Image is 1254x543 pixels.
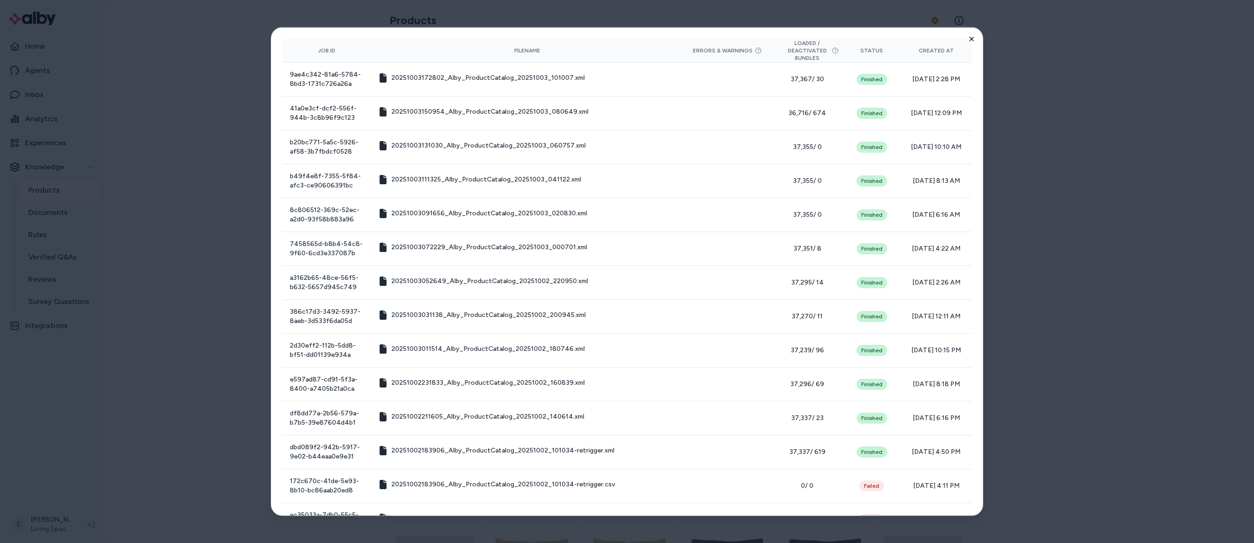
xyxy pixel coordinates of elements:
[391,378,585,388] span: 20251002231833_Alby_ProductCatalog_20251002_160839.xml
[857,209,887,220] div: Finished
[391,175,581,184] span: 20251003111325_Alby_ProductCatalog_20251003_041122.xml
[908,176,964,186] span: [DATE] 8:13 AM
[378,344,585,354] button: 20251003011514_Alby_ProductCatalog_20251002_180746.xml
[693,47,762,54] button: Errors & Warnings
[378,480,615,489] button: 20251002183906_Alby_ProductCatalog_20251002_101034-retrigger.csv
[391,277,588,286] span: 20251003052649_Alby_ProductCatalog_20251002_220950.xml
[857,277,887,288] div: Finished
[391,412,584,421] span: 20251002211605_Alby_ProductCatalog_20251002_140614.xml
[282,401,371,435] td: df8dd77a-2b56-579a-b7b5-39e87604d4b1
[859,480,884,491] button: Failed
[908,312,964,321] span: [DATE] 12:11 AM
[908,75,964,84] span: [DATE] 2:28 PM
[779,346,835,355] span: 37,239 / 96
[378,175,581,184] button: 20251003111325_Alby_ProductCatalog_20251003_041122.xml
[779,244,835,253] span: 37,351 / 8
[859,514,884,525] button: Failed
[378,378,585,388] button: 20251002231833_Alby_ProductCatalog_20251002_160839.xml
[779,312,835,321] span: 37,270 / 11
[378,446,614,455] button: 20251002183906_Alby_ProductCatalog_20251002_101034-retrigger.xml
[391,209,587,218] span: 20251003091656_Alby_ProductCatalog_20251003_020830.xml
[378,310,586,320] button: 20251003031138_Alby_ProductCatalog_20251002_200945.xml
[290,47,364,54] div: Job ID
[779,75,835,84] span: 37,367 / 30
[779,278,835,287] span: 37,295 / 14
[391,310,586,320] span: 20251003031138_Alby_ProductCatalog_20251002_200945.xml
[857,413,887,424] div: Finished
[282,469,371,503] td: 172c670c-41de-5e93-8b10-bc86aab20ed8
[391,141,586,150] span: 20251003131030_Alby_ProductCatalog_20251003_060757.xml
[282,435,371,469] td: dbd089f2-942b-5917-9e02-b44eaa0e9e31
[908,278,964,287] span: [DATE] 2:26 AM
[857,243,887,254] div: Finished
[391,514,607,523] span: 20250925233009_TEST_Alby_ProductCatalog_20250925_161831.xml
[779,109,835,118] span: 36,716 / 674
[282,232,371,265] td: 7458565d-b8b4-54c8-9f60-6cd3e337087b
[779,515,835,524] span: 0 / 0
[282,503,371,537] td: ec35033a-7db0-55c5-8d83-bf9c3b104dd3
[282,130,371,164] td: b20bc771-5a5c-5926-af58-3b7fbdcf0528
[282,164,371,198] td: b49f4e8f-7355-5f84-afc3-ce90606391bc
[282,96,371,130] td: 41a0e3cf-dcf2-556f-944b-3c8b96f9c123
[378,107,589,116] button: 20251003150954_Alby_ProductCatalog_20251003_080649.xml
[908,346,964,355] span: [DATE] 10:15 PM
[391,73,585,83] span: 20251003172802_Alby_ProductCatalog_20251003_101007.xml
[391,344,585,354] span: 20251003011514_Alby_ProductCatalog_20251002_180746.xml
[282,367,371,401] td: e597ad87-cd91-5f3a-8400-a7405b21a0ca
[857,74,887,85] div: Finished
[378,514,607,523] button: 20250925233009_TEST_Alby_ProductCatalog_20250925_161831.xml
[857,142,887,153] div: Finished
[391,107,589,116] span: 20251003150954_Alby_ProductCatalog_20251003_080649.xml
[908,244,964,253] span: [DATE] 4:22 AM
[779,447,835,457] span: 37,337 / 619
[908,109,964,118] span: [DATE] 12:09 PM
[857,379,887,390] div: Finished
[282,198,371,232] td: 8c806512-369c-52ec-a2d0-93f58b883a96
[908,515,964,524] span: [DATE] 8:30 PM
[779,481,835,491] span: 0 / 0
[378,47,676,54] div: Filename
[908,414,964,423] span: [DATE] 6:16 PM
[282,265,371,299] td: a3162b65-48ce-56f5-b632-5657d945c749
[779,142,835,152] span: 37,355 / 0
[282,333,371,367] td: 2d30eff2-112b-5dd8-bf51-dd01139e934a
[391,480,615,489] span: 20251002183906_Alby_ProductCatalog_20251002_101034-retrigger.csv
[908,447,964,457] span: [DATE] 4:50 PM
[779,210,835,220] span: 37,355 / 0
[282,62,371,96] td: 9ae4c342-81a6-5784-8bd3-1731c726a26a
[908,142,964,152] span: [DATE] 10:10 AM
[908,47,964,54] div: Created At
[850,47,893,54] div: Status
[908,481,964,491] span: [DATE] 4:11 PM
[378,141,586,150] button: 20251003131030_Alby_ProductCatalog_20251003_060757.xml
[282,299,371,333] td: 386c17d3-3492-5937-8aeb-3d533f6da05d
[779,414,835,423] span: 37,337 / 23
[908,210,964,220] span: [DATE] 6:16 AM
[378,277,588,286] button: 20251003052649_Alby_ProductCatalog_20251002_220950.xml
[779,380,835,389] span: 37,296 / 69
[857,345,887,356] div: Finished
[391,446,614,455] span: 20251002183906_Alby_ProductCatalog_20251002_101034-retrigger.xml
[857,311,887,322] div: Finished
[779,39,835,62] button: Loaded / Deactivated Bundles
[857,108,887,119] div: Finished
[378,412,584,421] button: 20251002211605_Alby_ProductCatalog_20251002_140614.xml
[779,176,835,186] span: 37,355 / 0
[378,243,587,252] button: 20251003072229_Alby_ProductCatalog_20251003_000701.xml
[857,175,887,187] div: Finished
[857,446,887,458] div: Finished
[908,380,964,389] span: [DATE] 8:18 PM
[378,209,587,218] button: 20251003091656_Alby_ProductCatalog_20251003_020830.xml
[391,243,587,252] span: 20251003072229_Alby_ProductCatalog_20251003_000701.xml
[378,73,585,83] button: 20251003172802_Alby_ProductCatalog_20251003_101007.xml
